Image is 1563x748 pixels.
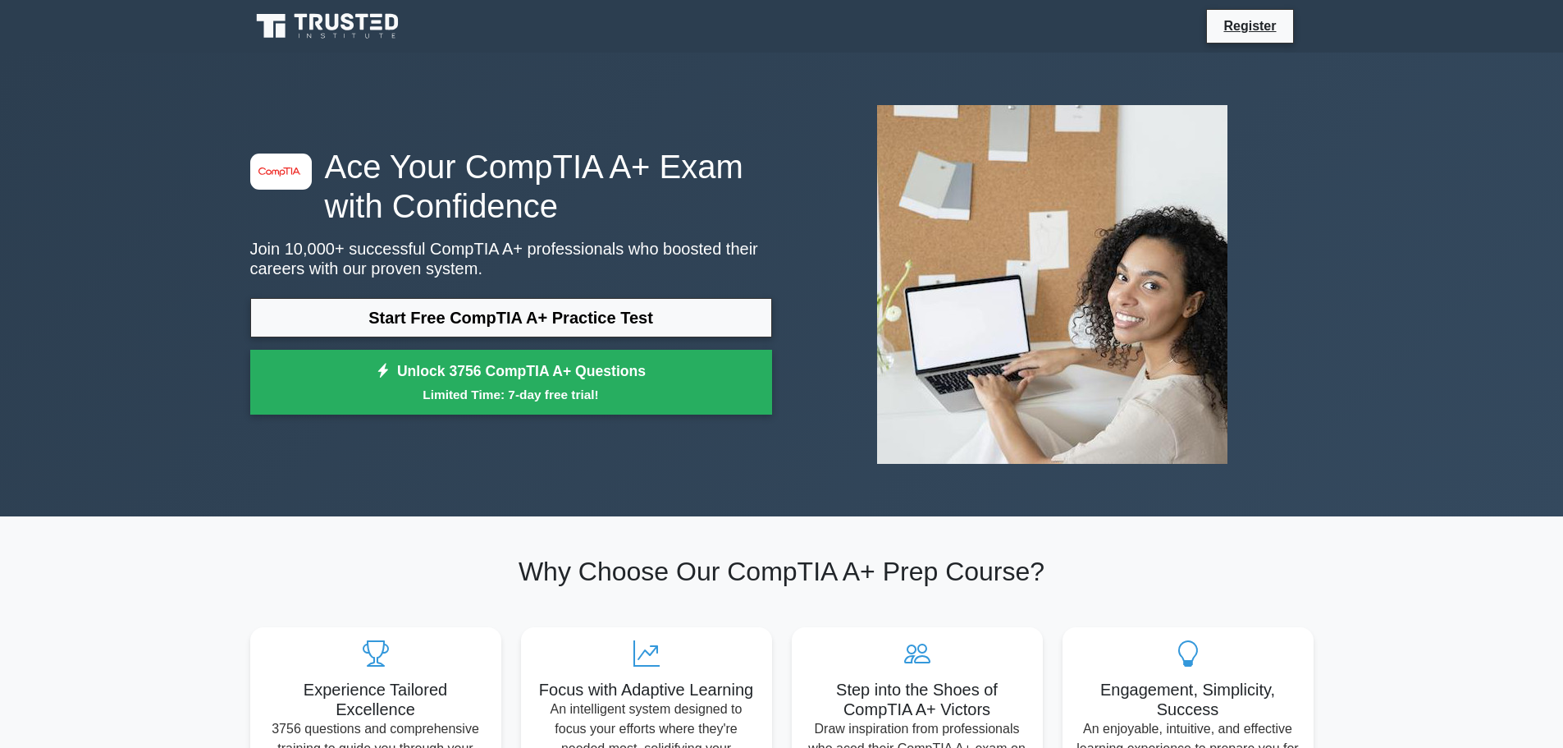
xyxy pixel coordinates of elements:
[1213,16,1286,36] a: Register
[250,350,772,415] a: Unlock 3756 CompTIA A+ QuestionsLimited Time: 7-day free trial!
[263,680,488,719] h5: Experience Tailored Excellence
[250,298,772,337] a: Start Free CompTIA A+ Practice Test
[250,147,772,226] h1: Ace Your CompTIA A+ Exam with Confidence
[250,556,1314,587] h2: Why Choose Our CompTIA A+ Prep Course?
[534,680,759,700] h5: Focus with Adaptive Learning
[250,239,772,278] p: Join 10,000+ successful CompTIA A+ professionals who boosted their careers with our proven system.
[271,385,752,404] small: Limited Time: 7-day free trial!
[805,680,1030,719] h5: Step into the Shoes of CompTIA A+ Victors
[1076,680,1300,719] h5: Engagement, Simplicity, Success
